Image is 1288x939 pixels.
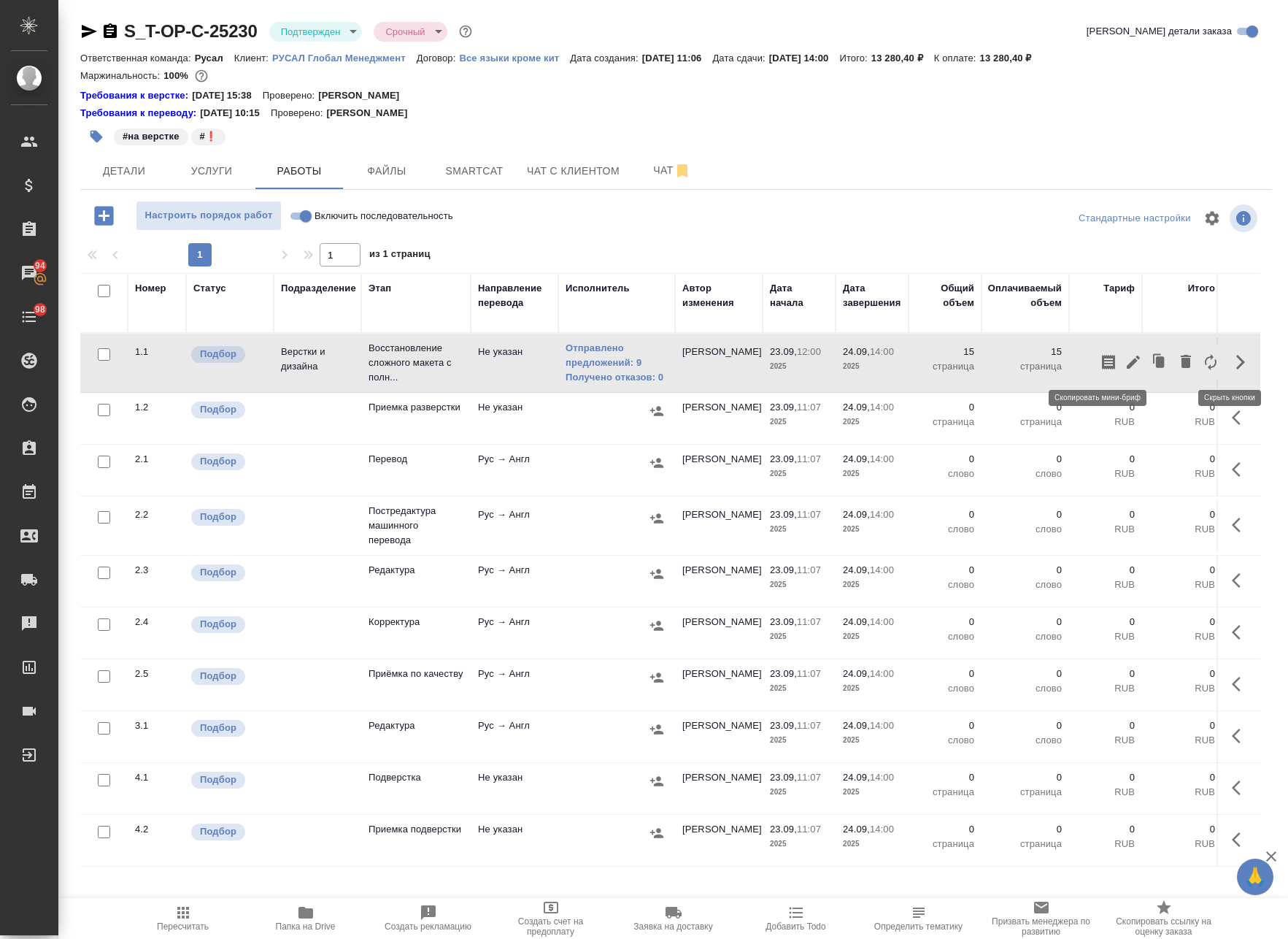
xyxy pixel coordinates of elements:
[675,393,763,444] td: [PERSON_NAME]
[843,785,901,800] p: 2025
[135,770,179,785] div: 4.1
[843,629,901,644] p: 2025
[843,578,901,592] p: 2025
[80,106,200,120] div: Нажми, чтобы открыть папку с инструкцией
[870,668,894,679] p: 14:00
[770,578,828,592] p: 2025
[200,106,271,120] p: [DATE] 10:15
[1198,345,1223,380] button: Заменить
[1188,281,1215,296] div: Итого
[369,245,431,267] span: из 1 страниц
[916,578,974,592] p: слово
[766,921,825,932] span: Добавить Todo
[369,770,463,785] p: Подверстка
[989,629,1062,644] p: слово
[1149,563,1215,578] p: 0
[989,916,1094,937] span: Призвать менеджера по развитию
[870,564,894,575] p: 14:00
[980,53,1043,64] p: 13 280,40 ₽
[352,162,422,180] span: Файлы
[1149,467,1215,481] p: RUB
[989,359,1062,374] p: страница
[471,763,558,814] td: Не указан
[1149,452,1215,467] p: 0
[642,53,713,64] p: [DATE] 11:06
[89,162,159,180] span: Детали
[916,281,974,310] div: Общий объем
[135,718,179,733] div: 3.1
[870,509,894,520] p: 14:00
[989,733,1062,748] p: слово
[1076,522,1135,537] p: RUB
[870,402,894,413] p: 14:00
[916,629,974,644] p: слово
[369,718,463,733] p: Редактура
[369,341,463,385] p: Восстановление сложного макета с полн...
[843,522,901,537] p: 2025
[1149,629,1215,644] p: RUB
[1237,859,1273,895] button: 🙏
[989,452,1062,467] p: 0
[1223,667,1258,702] button: Здесь прячутся важные кнопки
[26,258,54,273] span: 94
[916,452,974,467] p: 0
[1223,718,1258,754] button: Здесь прячутся важные кнопки
[770,564,797,575] p: 23.09,
[200,454,236,469] p: Подбор
[770,681,828,696] p: 2025
[369,563,463,578] p: Редактура
[712,53,768,64] p: Дата сдачи:
[318,88,410,103] p: [PERSON_NAME]
[797,720,821,731] p: 11:07
[870,346,894,357] p: 14:00
[367,898,490,939] button: Создать рекламацию
[1149,615,1215,629] p: 0
[770,720,797,731] p: 23.09,
[459,53,570,64] p: Все языки кроме кит
[190,770,266,790] div: Можно подбирать исполнителей
[989,345,1062,359] p: 15
[269,22,363,42] div: Подтвержден
[4,299,55,335] a: 98
[190,615,266,635] div: Можно подбирать исполнителей
[989,667,1062,681] p: 0
[843,509,870,520] p: 24.09,
[135,563,179,578] div: 2.3
[916,667,974,681] p: 0
[471,608,558,659] td: Рус → Англ
[1111,916,1216,937] span: Скопировать ссылку на оценку заказа
[843,616,870,627] p: 24.09,
[1195,201,1230,236] span: Настроить таблицу
[190,452,266,472] div: Можно подбирать исполнителей
[80,88,192,103] a: Требования к верстке:
[989,522,1062,537] p: слово
[843,415,901,429] p: 2025
[385,921,471,932] span: Создать рекламацию
[916,615,974,629] p: 0
[770,453,797,464] p: 23.09,
[675,556,763,607] td: [PERSON_NAME]
[193,281,226,296] div: Статус
[989,615,1062,629] p: 0
[989,718,1062,733] p: 0
[1076,359,1135,374] p: RUB
[1149,522,1215,537] p: RUB
[612,898,735,939] button: Заявка на доставку
[200,129,217,144] p: #❗
[769,53,840,64] p: [DATE] 14:00
[80,23,98,40] button: Скопировать ссылку для ЯМессенджера
[1087,24,1232,39] span: [PERSON_NAME] детали заказа
[471,337,558,388] td: Не указан
[646,452,668,474] button: Назначить
[123,129,180,144] p: #на верстке
[1149,733,1215,748] p: RUB
[1173,345,1198,380] button: Удалить
[770,668,797,679] p: 23.09,
[843,681,901,696] p: 2025
[633,921,712,932] span: Заявка на доставку
[646,615,668,637] button: Назначить
[843,467,901,481] p: 2025
[1149,718,1215,733] p: 0
[843,402,870,413] p: 24.09,
[989,400,1062,415] p: 0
